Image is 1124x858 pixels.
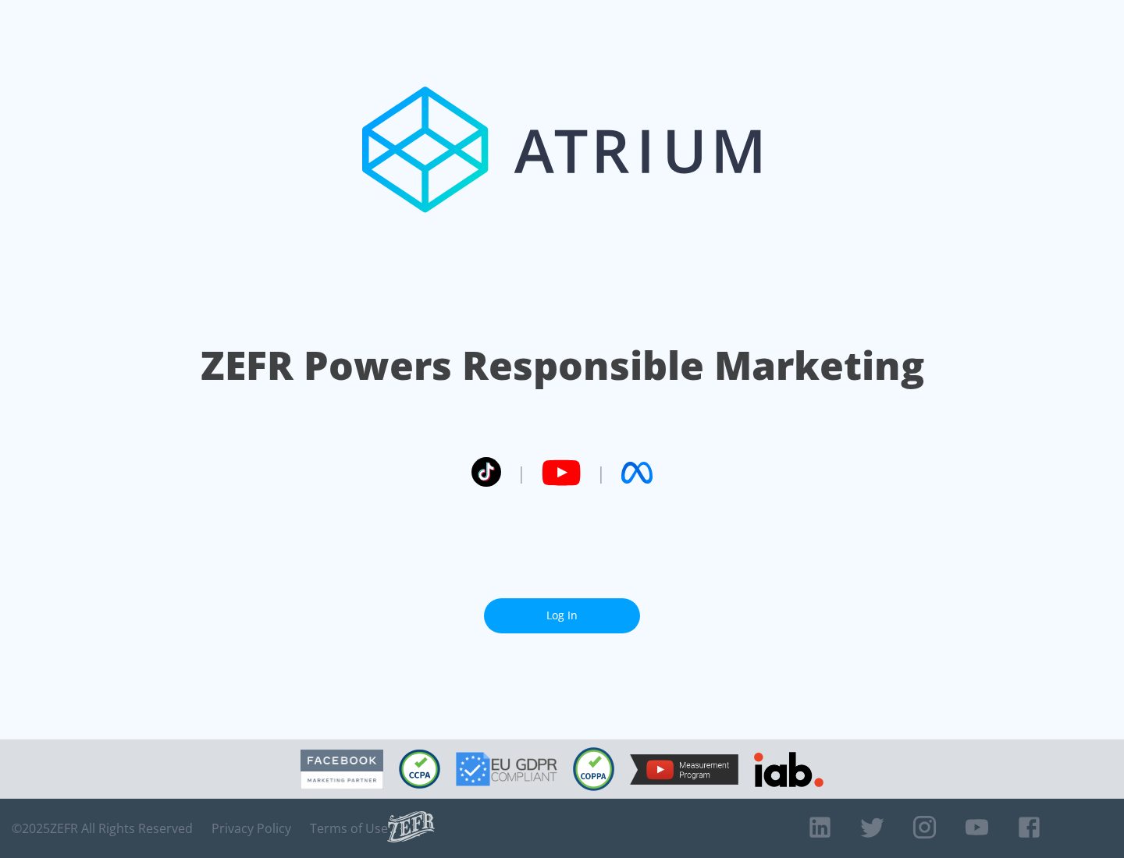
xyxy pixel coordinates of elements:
img: YouTube Measurement Program [630,754,738,785]
img: Facebook Marketing Partner [301,750,383,789]
img: GDPR Compliant [456,752,557,786]
a: Log In [484,598,640,633]
img: COPPA Compliant [573,747,614,791]
a: Privacy Policy [212,821,291,836]
img: IAB [754,752,823,787]
h1: ZEFR Powers Responsible Marketing [201,339,924,392]
img: CCPA Compliant [399,750,440,789]
a: Terms of Use [310,821,388,836]
span: © 2025 ZEFR All Rights Reserved [12,821,193,836]
span: | [596,461,606,484]
span: | [517,461,526,484]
